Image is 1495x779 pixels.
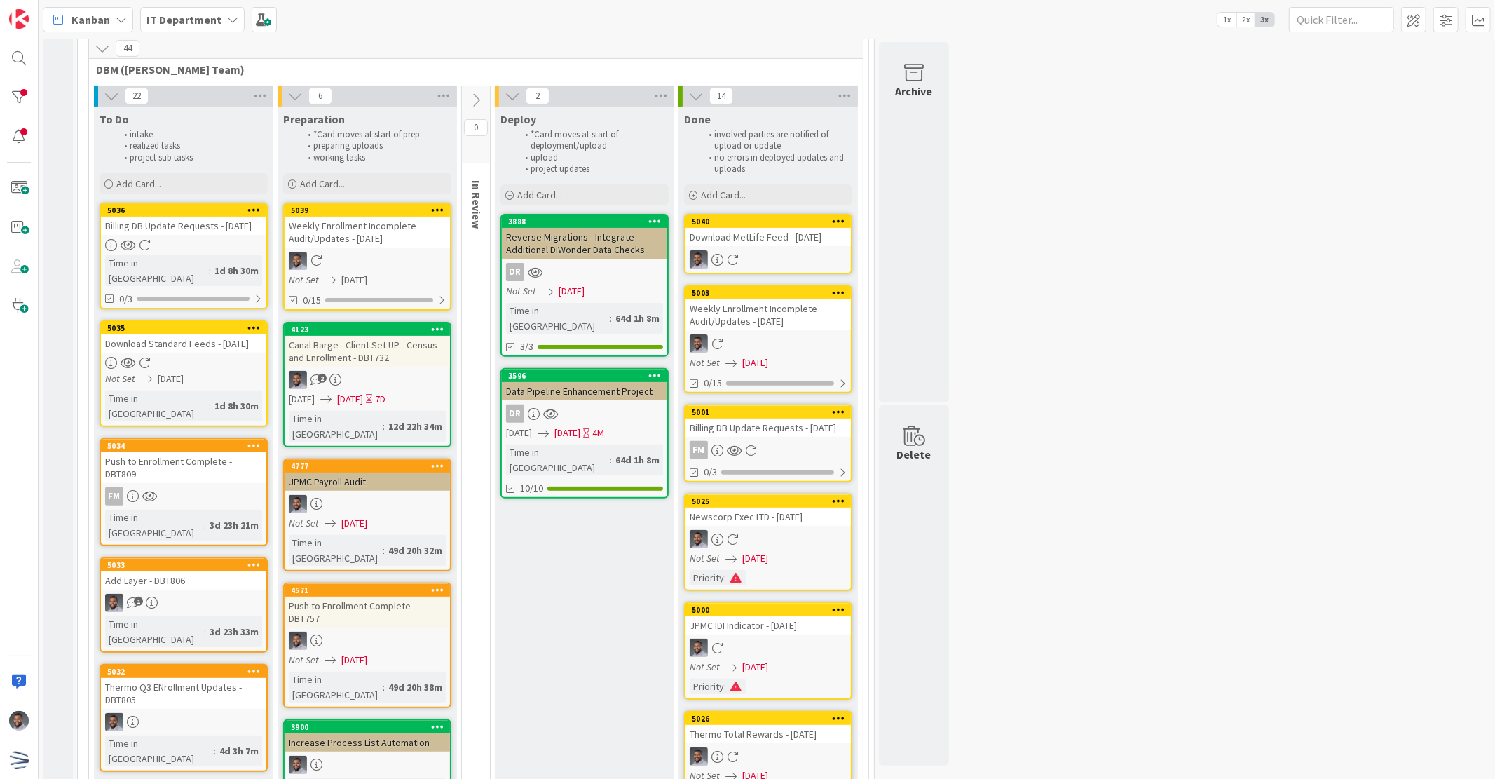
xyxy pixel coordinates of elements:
span: 6 [308,88,332,104]
div: 7D [375,392,385,407]
span: [DATE] [742,551,768,566]
div: 4d 3h 7m [216,743,262,759]
div: 64d 1h 8m [612,452,663,468]
div: 5034Push to Enrollment Complete - DBT809 [101,440,266,483]
div: FS [101,713,266,731]
img: FS [690,747,708,766]
div: Time in [GEOGRAPHIC_DATA] [105,391,209,421]
span: 1x [1217,13,1236,27]
span: : [383,419,385,434]
div: 5036Billing DB Update Requests - [DATE] [101,204,266,235]
div: 4571Push to Enrollment Complete - DBT757 [285,584,450,628]
div: 5003 [692,288,851,298]
div: FS [285,495,450,513]
a: 5040Download MetLife Feed - [DATE]FS [684,214,852,274]
div: 5039Weekly Enrollment Incomplete Audit/Updates - [DATE] [285,204,450,248]
div: Newscorp Exec LTD - [DATE] [685,508,851,526]
span: : [204,624,206,639]
div: 49d 20h 32m [385,543,446,558]
span: : [610,311,612,326]
div: 3d 23h 21m [206,517,262,533]
a: 5039Weekly Enrollment Incomplete Audit/Updates - [DATE]FSNot Set[DATE]0/15 [283,203,451,311]
div: 3900 [291,722,450,732]
span: Done [684,112,711,126]
img: FS [289,252,307,270]
span: [DATE] [742,355,768,370]
div: FM [105,487,123,506]
div: Time in [GEOGRAPHIC_DATA] [105,510,204,541]
div: Data Pipeline Enhancement Project [502,382,667,400]
a: 3596Data Pipeline Enhancement ProjectDR[DATE][DATE]4MTime in [GEOGRAPHIC_DATA]:64d 1h 8m10/10 [500,368,669,499]
li: upload [517,152,667,163]
img: FS [690,530,708,548]
a: 3888Reverse Migrations - Integrate Additional DiWonder Data ChecksDRNot Set[DATE]Time in [GEOGRAP... [500,214,669,357]
img: FS [690,250,708,269]
div: Archive [896,83,933,100]
li: realized tasks [116,140,266,151]
span: Kanban [71,11,110,28]
span: : [209,263,211,278]
div: 12d 22h 34m [385,419,446,434]
div: 5025 [692,496,851,506]
li: *Card moves at start of deployment/upload [517,129,667,152]
div: DR [506,405,524,423]
div: Increase Process List Automation [285,733,450,752]
span: 14 [709,88,733,104]
span: Preparation [283,112,345,126]
a: 5032Thermo Q3 ENrollment Updates - DBT805FSTime in [GEOGRAPHIC_DATA]:4d 3h 7m [100,664,268,772]
div: 5032 [107,667,266,677]
div: 5003Weekly Enrollment Incomplete Audit/Updates - [DATE] [685,287,851,330]
li: *Card moves at start of prep [300,129,449,140]
div: 5034 [107,441,266,451]
span: To Do [100,112,129,126]
div: 4123Canal Barge - Client Set UP - Census and Enrollment - DBT732 [285,323,450,367]
div: FS [285,371,450,389]
span: [DATE] [506,426,532,440]
span: 10/10 [520,481,543,496]
span: Add Card... [300,177,345,190]
span: Add Card... [701,189,746,201]
a: 4777JPMC Payroll AuditFSNot Set[DATE]Time in [GEOGRAPHIC_DATA]:49d 20h 32m [283,459,451,571]
span: Add Card... [116,177,161,190]
div: JPMC Payroll Audit [285,473,450,491]
span: 3/3 [520,339,533,354]
div: 4777JPMC Payroll Audit [285,460,450,491]
img: FS [289,756,307,774]
div: FM [101,487,266,506]
div: 5032Thermo Q3 ENrollment Updates - DBT805 [101,665,266,709]
div: 5025 [685,495,851,508]
div: 5033Add Layer - DBT806 [101,559,266,590]
div: 5040 [692,217,851,226]
div: FM [690,441,708,459]
b: IT Department [146,13,221,27]
img: Visit kanbanzone.com [9,9,29,29]
span: DBM (David Team) [96,62,845,76]
span: 22 [125,88,149,104]
span: 2 [318,374,327,383]
a: 5036Billing DB Update Requests - [DATE]Time in [GEOGRAPHIC_DATA]:1d 8h 30m0/3 [100,203,268,309]
div: 5039 [291,205,450,215]
img: FS [105,594,123,612]
div: DR [502,263,667,281]
span: 0/3 [119,292,132,306]
div: 3596 [502,370,667,382]
span: [DATE] [341,516,367,531]
div: 3888 [502,215,667,228]
div: FS [685,334,851,353]
div: 5040 [685,215,851,228]
div: Billing DB Update Requests - [DATE] [685,419,851,437]
div: 64d 1h 8m [612,311,663,326]
div: Time in [GEOGRAPHIC_DATA] [105,736,214,766]
div: Push to Enrollment Complete - DBT809 [101,452,266,483]
img: FS [289,495,307,513]
div: 4777 [291,461,450,471]
span: [DATE] [289,392,315,407]
div: 5036 [107,205,266,215]
div: 5039 [285,204,450,217]
a: 4571Push to Enrollment Complete - DBT757FSNot Set[DATE]Time in [GEOGRAPHIC_DATA]:49d 20h 38m [283,583,451,708]
div: 5026 [685,712,851,725]
div: DR [502,405,667,423]
div: FS [685,250,851,269]
span: 0/15 [704,376,722,391]
span: [DATE] [341,653,367,668]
